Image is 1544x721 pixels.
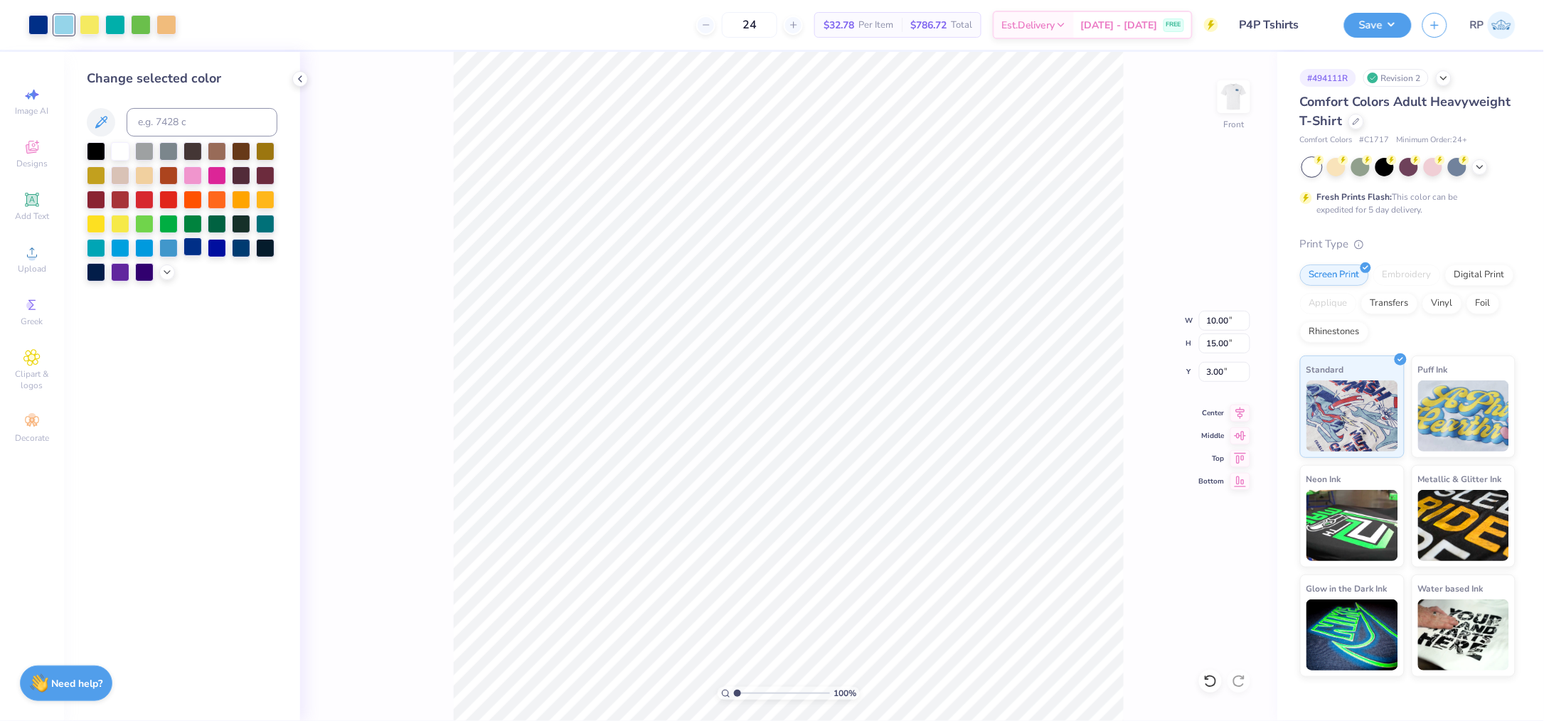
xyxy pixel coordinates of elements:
[1466,293,1500,314] div: Foil
[127,108,277,137] input: e.g. 7428 c
[1418,490,1510,561] img: Metallic & Glitter Ink
[1306,471,1341,486] span: Neon Ink
[1418,380,1510,452] img: Puff Ink
[1199,476,1225,486] span: Bottom
[1306,490,1398,561] img: Neon Ink
[1300,93,1511,129] span: Comfort Colors Adult Heavyweight T-Shirt
[858,18,893,33] span: Per Item
[1306,581,1388,596] span: Glow in the Dark Ink
[1229,11,1333,39] input: Untitled Design
[1300,293,1357,314] div: Applique
[1199,454,1225,464] span: Top
[1418,581,1484,596] span: Water based Ink
[15,432,49,444] span: Decorate
[1224,118,1245,131] div: Front
[1300,134,1353,146] span: Comfort Colors
[15,210,49,222] span: Add Text
[834,687,856,700] span: 100 %
[1418,599,1510,671] img: Water based Ink
[1344,13,1412,38] button: Save
[951,18,972,33] span: Total
[16,158,48,169] span: Designs
[7,368,57,391] span: Clipart & logos
[1001,18,1055,33] span: Est. Delivery
[1445,265,1514,286] div: Digital Print
[1300,236,1516,252] div: Print Type
[1199,431,1225,441] span: Middle
[1306,380,1398,452] img: Standard
[1199,408,1225,418] span: Center
[1418,362,1448,377] span: Puff Ink
[824,18,854,33] span: $32.78
[1166,20,1181,30] span: FREE
[1373,265,1441,286] div: Embroidery
[1418,471,1502,486] span: Metallic & Glitter Ink
[1363,69,1429,87] div: Revision 2
[1317,191,1393,203] strong: Fresh Prints Flash:
[1422,293,1462,314] div: Vinyl
[1470,11,1516,39] a: RP
[722,12,777,38] input: – –
[1306,599,1398,671] img: Glow in the Dark Ink
[18,263,46,274] span: Upload
[16,105,49,117] span: Image AI
[1300,265,1369,286] div: Screen Print
[1306,362,1344,377] span: Standard
[1081,18,1158,33] span: [DATE] - [DATE]
[1300,69,1356,87] div: # 494111R
[1361,293,1418,314] div: Transfers
[1470,17,1484,33] span: RP
[1317,191,1492,216] div: This color can be expedited for 5 day delivery.
[21,316,43,327] span: Greek
[87,69,277,88] div: Change selected color
[1300,321,1369,343] div: Rhinestones
[1360,134,1390,146] span: # C1717
[1488,11,1516,39] img: Rose Pineda
[1397,134,1468,146] span: Minimum Order: 24 +
[52,677,103,690] strong: Need help?
[1220,82,1248,111] img: Front
[910,18,947,33] span: $786.72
